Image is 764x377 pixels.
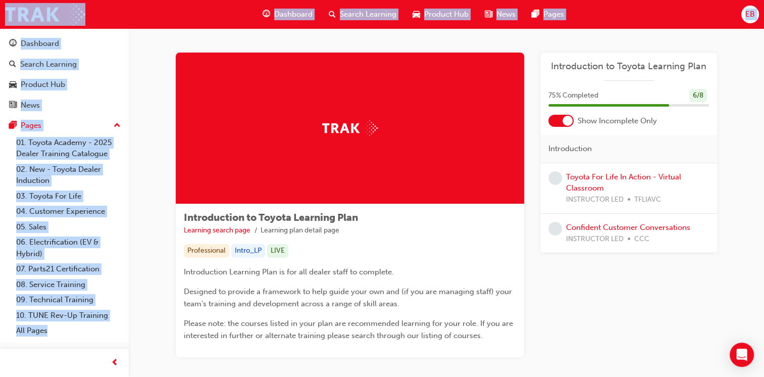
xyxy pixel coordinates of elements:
[4,34,125,53] a: Dashboard
[634,194,661,206] span: TFLIAVC
[745,9,755,20] span: EB
[12,234,125,261] a: 06. Electrification (EV & Hybrid)
[485,8,492,21] span: news-icon
[12,308,125,323] a: 10. TUNE Rev-Up Training
[263,8,270,21] span: guage-icon
[543,9,564,20] span: Pages
[689,89,707,103] div: 6 / 8
[184,212,358,223] span: Introduction to Toyota Learning Plan
[730,343,754,367] div: Open Intercom Messenger
[9,121,17,130] span: pages-icon
[4,55,125,74] a: Search Learning
[340,9,396,20] span: Search Learning
[12,204,125,219] a: 04. Customer Experience
[21,100,40,111] div: News
[12,292,125,308] a: 09. Technical Training
[184,267,394,276] span: Introduction Learning Plan is for all dealer staff to complete.
[114,119,121,132] span: up-icon
[12,135,125,162] a: 01. Toyota Academy - 2025 Dealer Training Catalogue
[9,80,17,89] span: car-icon
[566,194,624,206] span: INSTRUCTOR LED
[477,4,524,25] a: news-iconNews
[111,357,119,369] span: prev-icon
[4,116,125,135] button: Pages
[548,61,709,72] a: Introduction to Toyota Learning Plan
[12,277,125,293] a: 08. Service Training
[184,244,229,258] div: Professional
[548,90,598,102] span: 75 % Completed
[4,96,125,115] a: News
[4,75,125,94] a: Product Hub
[231,244,265,258] div: Intro_LP
[12,188,125,204] a: 03. Toyota For Life
[21,79,65,90] div: Product Hub
[12,162,125,188] a: 02. New - Toyota Dealer Induction
[532,8,539,21] span: pages-icon
[424,9,469,20] span: Product Hub
[404,4,477,25] a: car-iconProduct Hub
[9,101,17,110] span: news-icon
[496,9,516,20] span: News
[261,225,339,237] li: Learning plan detail page
[329,8,336,21] span: search-icon
[21,38,59,50] div: Dashboard
[741,6,759,23] button: EB
[4,32,125,116] button: DashboardSearch LearningProduct HubNews
[321,4,404,25] a: search-iconSearch Learning
[566,223,690,232] a: Confident Customer Conversations
[524,4,572,25] a: pages-iconPages
[548,171,562,185] span: learningRecordVerb_NONE-icon
[21,120,41,131] div: Pages
[12,219,125,235] a: 05. Sales
[20,59,77,70] div: Search Learning
[578,115,657,127] span: Show Incomplete Only
[322,120,378,136] img: Trak
[413,8,420,21] span: car-icon
[12,261,125,277] a: 07. Parts21 Certification
[548,143,592,155] span: Introduction
[254,4,321,25] a: guage-iconDashboard
[184,287,514,308] span: Designed to provide a framework to help guide your own and (if you are managing staff) your team'...
[9,39,17,49] span: guage-icon
[548,222,562,235] span: learningRecordVerb_NONE-icon
[5,3,85,26] img: Trak
[566,172,681,193] a: Toyota For Life In Action - Virtual Classroom
[9,60,16,69] span: search-icon
[184,226,250,234] a: Learning search page
[634,233,649,245] span: CCC
[566,233,624,245] span: INSTRUCTOR LED
[267,244,288,258] div: LIVE
[274,9,313,20] span: Dashboard
[12,323,125,339] a: All Pages
[184,319,515,340] span: Please note: the courses listed in your plan are recommended learning for your role. If you are i...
